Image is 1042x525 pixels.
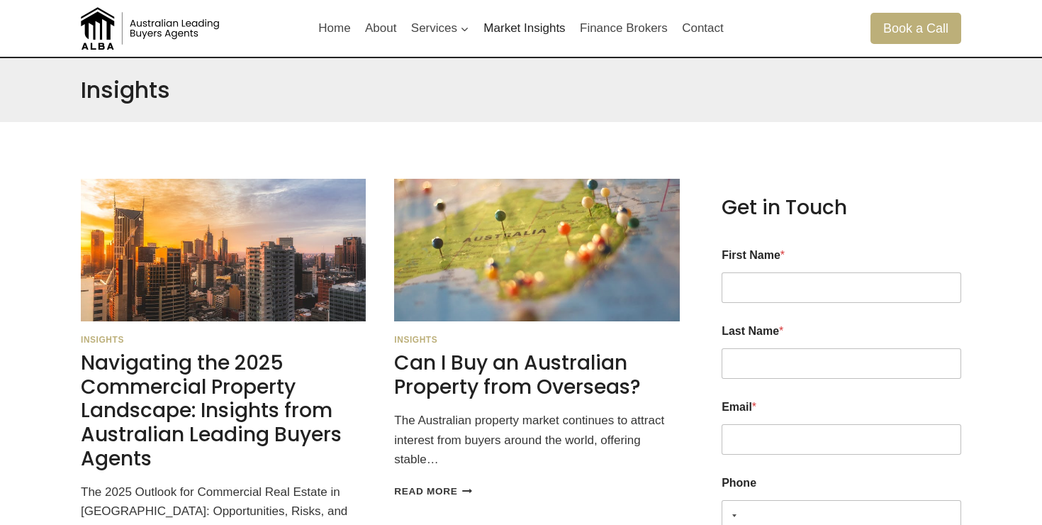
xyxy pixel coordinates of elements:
label: First Name [722,248,961,262]
img: Stunning view of Melbourne's skyline at sunset, capturing modern skyscrapers and warm sky. [81,179,366,321]
nav: Primary Navigation [311,11,731,45]
a: Insights [394,335,437,345]
label: Last Name [722,324,961,338]
label: Email [722,400,961,414]
span: Services [411,18,469,38]
img: Close-up of a map of Australia with colorful pins marking various cities and destinations. [394,179,679,321]
a: Book a Call [870,13,961,43]
a: Insights [81,335,124,345]
a: About [358,11,404,45]
a: Finance Brokers [573,11,675,45]
a: Can I Buy an Australian Property from Overseas? [394,349,641,401]
label: Phone [722,476,961,490]
img: Australian Leading Buyers Agents [81,7,223,50]
a: Home [311,11,358,45]
a: Navigating the 2025 Commercial Property Landscape: Insights from Australian Leading Buyers Agents [81,349,342,472]
a: Contact [675,11,731,45]
p: The Australian property market continues to attract interest from buyers around the world, offeri... [394,411,679,469]
a: Market Insights [476,11,573,45]
a: Read More [394,486,472,497]
h1: Insights [81,77,170,104]
h2: Get in Touch [722,196,961,220]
